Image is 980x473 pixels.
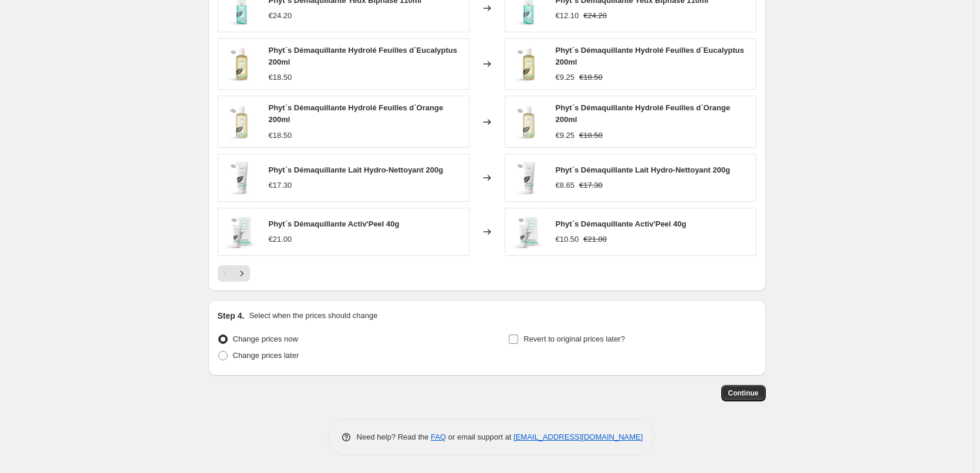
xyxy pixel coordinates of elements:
[269,165,444,174] span: Phyt´s Démaquillante Lait Hydro-Nettoyant 200g
[233,335,298,343] span: Change prices now
[511,160,546,195] img: phyts-demaquillante-lait-hydro-nettoyant-200g-392362_80x.jpg
[579,181,603,190] span: €17.30
[728,388,759,398] span: Continue
[511,104,546,140] img: phyts-demaquillante-hydrole-feuilles-dorange-200ml-166941_80x.jpg
[721,385,766,401] button: Continue
[556,11,579,20] span: €12.10
[233,351,299,360] span: Change prices later
[556,235,579,244] span: €10.50
[579,73,603,82] span: €18.50
[357,433,431,441] span: Need help? Read the
[556,46,744,66] span: Phyt´s Démaquillante Hydrolé Feuilles d´Eucalyptus 200ml
[556,103,731,124] span: Phyt´s Démaquillante Hydrolé Feuilles d´Orange 200ml
[556,73,575,82] span: €9.25
[431,433,446,441] a: FAQ
[224,46,259,82] img: phyts-demaquillante-hydrole-feuilles-deucalyptus-200ml-642832_80x.jpg
[556,131,575,140] span: €9.25
[218,310,245,322] h2: Step 4.
[224,104,259,140] img: phyts-demaquillante-hydrole-feuilles-dorange-200ml-166941_80x.jpg
[269,181,292,190] span: €17.30
[511,46,546,82] img: phyts-demaquillante-hydrole-feuilles-deucalyptus-200ml-642832_80x.jpg
[511,214,546,249] img: phyts-demaquillante-activpeel-40g-364459_80x.jpg
[234,265,250,282] button: Next
[224,160,259,195] img: phyts-demaquillante-lait-hydro-nettoyant-200g-392362_80x.jpg
[249,310,377,322] p: Select when the prices should change
[446,433,513,441] span: or email support at
[556,219,687,228] span: Phyt´s Démaquillante Activ'Peel 40g
[583,235,607,244] span: €21.00
[269,235,292,244] span: €21.00
[224,214,259,249] img: phyts-demaquillante-activpeel-40g-364459_80x.jpg
[269,103,444,124] span: Phyt´s Démaquillante Hydrolé Feuilles d´Orange 200ml
[513,433,643,441] a: [EMAIL_ADDRESS][DOMAIN_NAME]
[269,131,292,140] span: €18.50
[583,11,607,20] span: €24.20
[556,181,575,190] span: €8.65
[269,219,400,228] span: Phyt´s Démaquillante Activ'Peel 40g
[218,265,250,282] nav: Pagination
[269,11,292,20] span: €24.20
[523,335,625,343] span: Revert to original prices later?
[579,131,603,140] span: €18.50
[269,73,292,82] span: €18.50
[269,46,457,66] span: Phyt´s Démaquillante Hydrolé Feuilles d´Eucalyptus 200ml
[556,165,731,174] span: Phyt´s Démaquillante Lait Hydro-Nettoyant 200g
